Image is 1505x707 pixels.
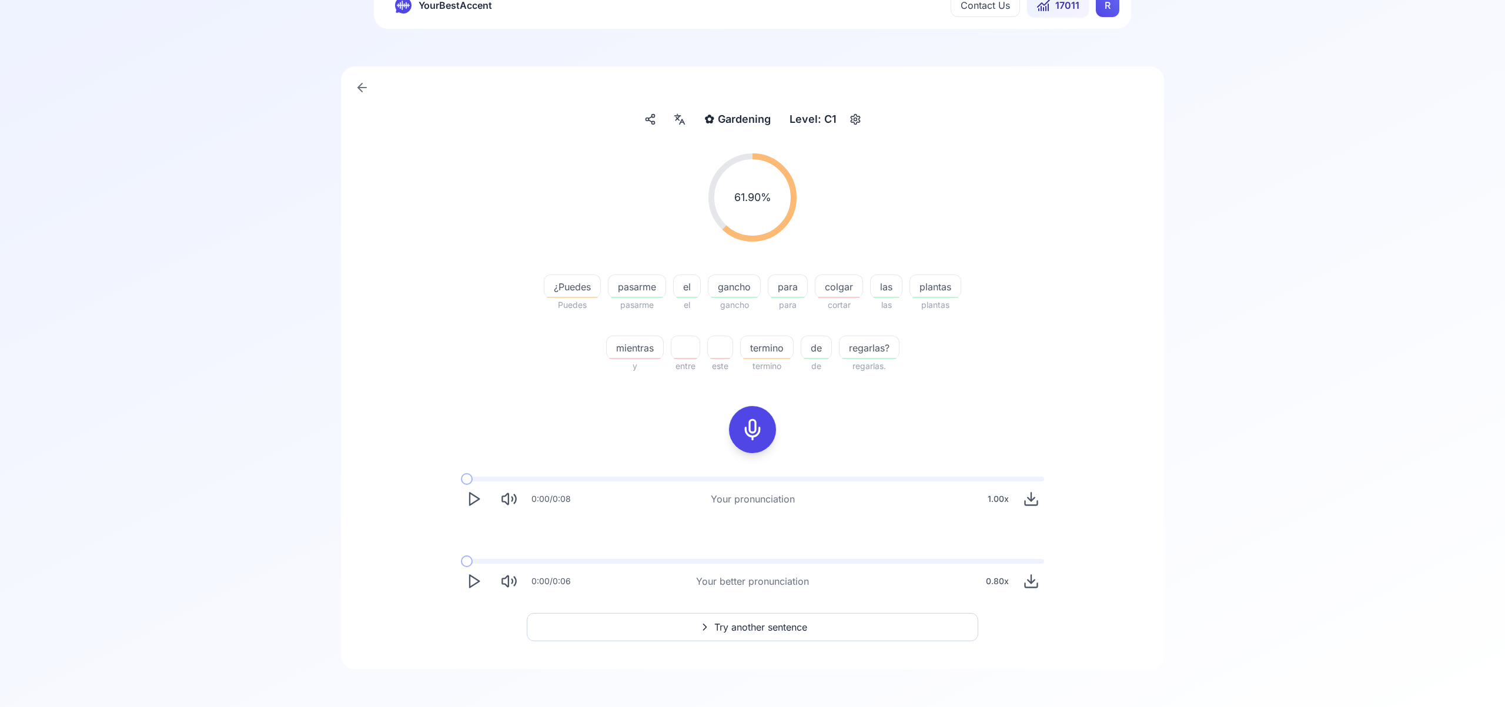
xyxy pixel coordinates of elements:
[496,486,522,512] button: Mute
[870,298,902,312] span: las
[608,298,666,312] span: pasarme
[839,336,899,359] button: regarlas?
[496,568,522,594] button: Mute
[1018,486,1044,512] button: Download audio
[815,298,863,312] span: cortar
[983,487,1014,511] div: 1.00 x
[740,359,794,373] span: termino
[606,359,664,373] span: y
[981,569,1014,593] div: 0.80 x
[768,280,807,294] span: para
[608,280,665,294] span: pasarme
[544,274,601,298] button: ¿Puedes
[544,298,601,312] span: Puedes
[527,613,978,641] button: Try another sentence
[910,280,961,294] span: plantas
[840,341,899,355] span: regarlas?
[839,359,899,373] span: regarlas.
[700,109,775,130] button: ✿Gardening
[870,274,902,298] button: las
[461,486,487,512] button: Play
[708,274,761,298] button: gancho
[711,492,795,506] div: Your pronunciation
[708,280,760,294] span: gancho
[871,280,902,294] span: las
[815,274,863,298] button: colgar
[606,336,664,359] button: mientras
[461,568,487,594] button: Play
[673,274,701,298] button: el
[671,359,700,373] span: entre
[714,620,807,634] span: Try another sentence
[909,274,961,298] button: plantas
[740,336,794,359] button: termino
[801,336,832,359] button: de
[674,280,700,294] span: el
[785,109,865,130] button: Level: C1
[909,298,961,312] span: plantas
[707,359,733,373] span: este
[815,280,862,294] span: colgar
[785,109,841,130] div: Level: C1
[768,298,808,312] span: para
[608,274,666,298] button: pasarme
[708,298,761,312] span: gancho
[673,298,701,312] span: el
[718,111,771,128] span: Gardening
[768,274,808,298] button: para
[734,189,771,206] span: 61.90 %
[607,341,663,355] span: mientras
[531,493,571,505] div: 0:00 / 0:08
[741,341,793,355] span: termino
[801,359,832,373] span: de
[704,111,714,128] span: ✿
[801,341,831,355] span: de
[531,575,571,587] div: 0:00 / 0:06
[544,280,600,294] span: ¿Puedes
[696,574,809,588] div: Your better pronunciation
[1018,568,1044,594] button: Download audio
